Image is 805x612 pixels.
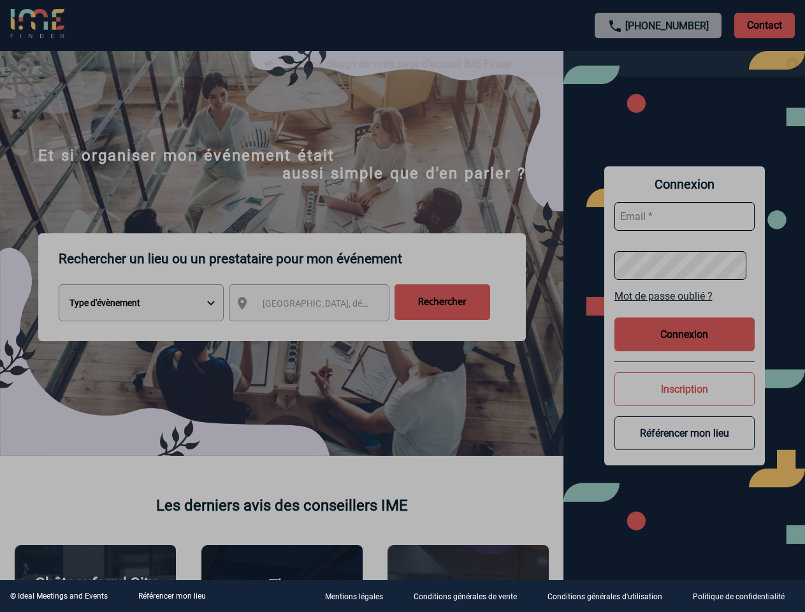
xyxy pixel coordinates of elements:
[537,590,683,602] a: Conditions générales d'utilisation
[315,590,403,602] a: Mentions légales
[548,593,662,602] p: Conditions générales d'utilisation
[325,593,383,602] p: Mentions légales
[414,593,517,602] p: Conditions générales de vente
[10,592,108,601] div: © Ideal Meetings and Events
[693,593,785,602] p: Politique de confidentialité
[403,590,537,602] a: Conditions générales de vente
[138,592,206,601] a: Référencer mon lieu
[683,590,805,602] a: Politique de confidentialité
